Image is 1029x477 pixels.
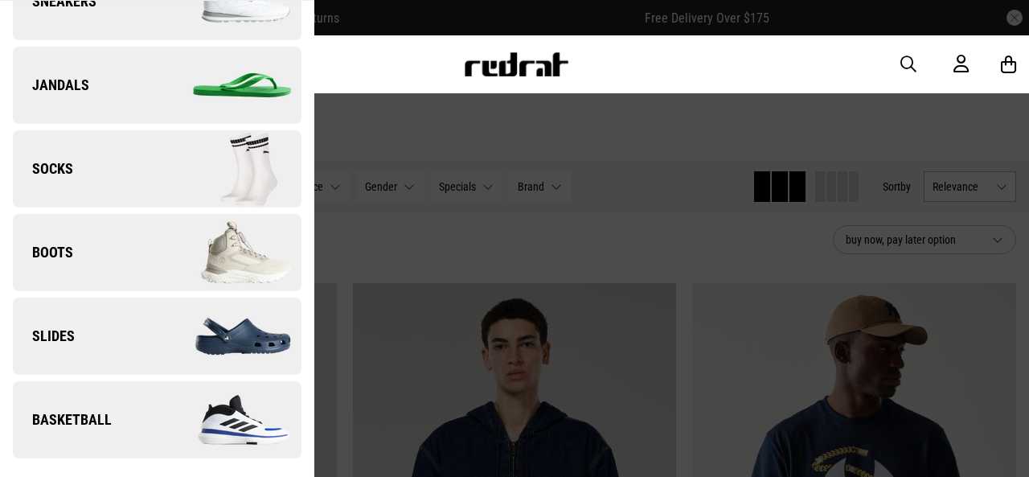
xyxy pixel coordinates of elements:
[13,76,89,95] span: Jandals
[13,159,73,179] span: Socks
[157,380,301,460] img: Basketball
[13,381,301,458] a: Basketball Basketball
[13,410,112,430] span: Basketball
[13,214,301,291] a: Boots Boots
[13,130,301,208] a: Socks Socks
[13,327,75,346] span: Slides
[157,212,301,293] img: Boots
[13,47,301,124] a: Jandals Jandals
[13,6,61,55] button: Open LiveChat chat widget
[13,243,73,262] span: Boots
[13,298,301,375] a: Slides Slides
[157,45,301,125] img: Jandals
[157,296,301,376] img: Slides
[157,129,301,209] img: Socks
[463,52,569,76] img: Redrat logo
